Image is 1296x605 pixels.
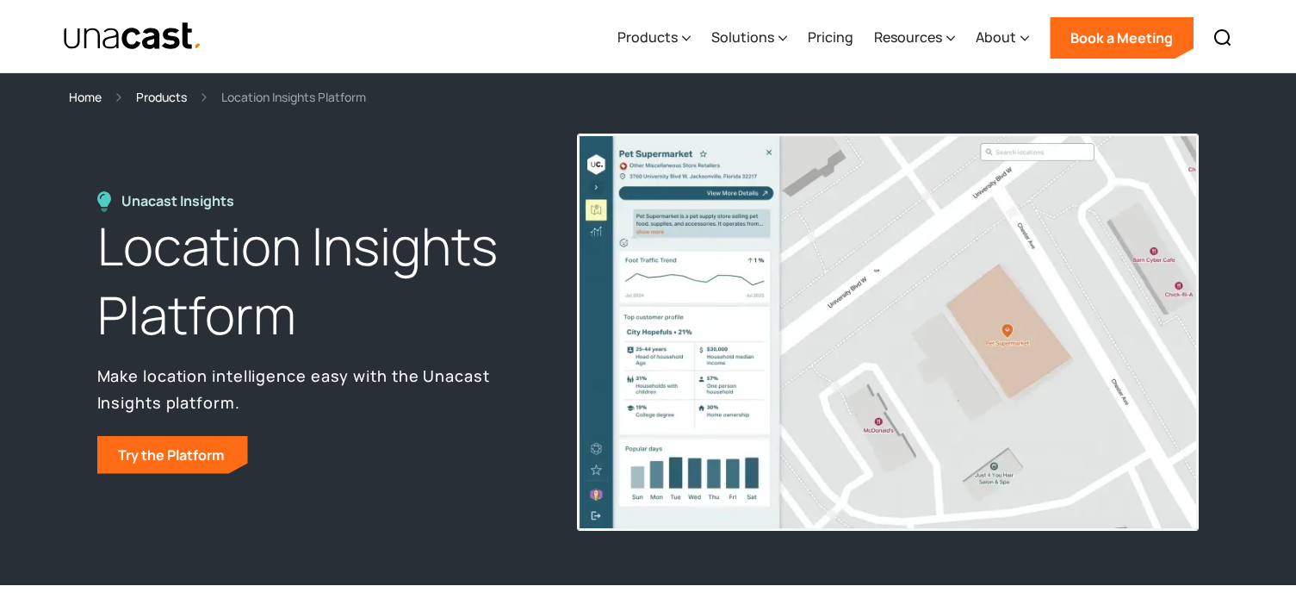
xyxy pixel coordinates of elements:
[711,3,787,73] div: Solutions
[617,3,691,73] div: Products
[221,87,366,107] div: Location Insights Platform
[976,3,1029,73] div: About
[121,191,243,211] div: Unacast Insights
[69,87,102,107] a: Home
[976,27,1016,47] div: About
[63,22,203,52] a: home
[136,87,187,107] a: Products
[97,363,538,415] p: Make location intelligence easy with the Unacast Insights platform.
[874,3,955,73] div: Resources
[711,27,774,47] div: Solutions
[617,27,678,47] div: Products
[97,191,111,212] img: Location Insights Platform icon
[97,212,538,350] h1: Location Insights Platform
[808,3,853,73] a: Pricing
[1212,28,1233,48] img: Search icon
[1050,17,1194,59] a: Book a Meeting
[63,22,203,52] img: Unacast text logo
[97,436,248,474] a: Try the Platform
[874,27,942,47] div: Resources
